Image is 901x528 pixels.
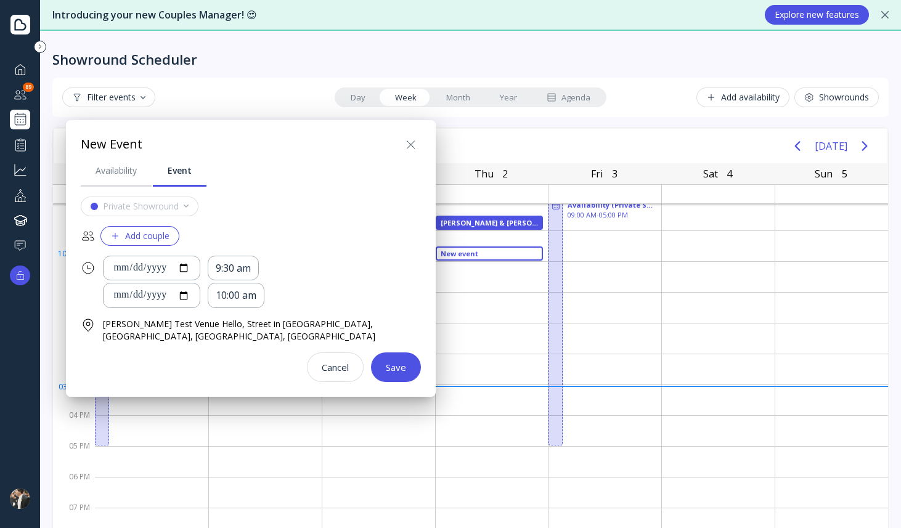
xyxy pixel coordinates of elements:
div: Event [168,164,192,177]
div: Private Showround [103,201,179,211]
div: Cancel [322,362,349,372]
a: Availability [81,155,152,187]
div: [PERSON_NAME] Test Venue Hello, Street in [GEOGRAPHIC_DATA], [GEOGRAPHIC_DATA], [GEOGRAPHIC_DATA]... [103,318,421,343]
button: Add couple [100,226,179,246]
div: Availability [96,164,137,177]
div: 9:30 am [216,261,251,275]
button: Cancel [307,352,364,382]
div: 10:00 am [216,288,256,303]
div: Add couple [110,231,169,241]
div: Save [386,362,406,372]
div: New Event [81,136,142,153]
button: Save [371,352,421,382]
button: Private Showround [81,197,198,216]
a: Event [153,155,206,187]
